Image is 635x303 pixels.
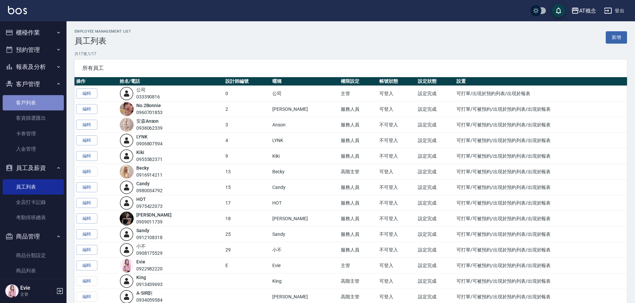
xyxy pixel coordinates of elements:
[3,95,64,110] a: 客戶列表
[271,77,339,86] th: 暱稱
[224,242,271,258] td: 29
[136,93,160,100] div: 033390816
[136,212,172,218] a: [PERSON_NAME]
[339,148,378,164] td: 服務人員
[378,211,416,227] td: 不可登入
[339,227,378,242] td: 服務人員
[378,195,416,211] td: 不可登入
[455,227,627,242] td: 可打單/可被預約/出現於預約列表/出現於報表
[378,242,416,258] td: 不可登入
[136,172,163,179] div: 0916914211
[120,274,134,288] img: user-login-man-human-body-mobile-person-512.png
[120,86,134,100] img: user-login-man-human-body-mobile-person-512.png
[120,227,134,241] img: user-login-man-human-body-mobile-person-512.png
[224,258,271,273] td: E
[136,118,159,124] a: 安森Anson
[271,180,339,195] td: Candy
[3,141,64,157] a: 入金管理
[76,120,97,130] a: 編輯
[136,203,163,210] div: 0975422073
[136,259,145,264] a: Evie
[271,164,339,180] td: Becky
[120,102,134,116] img: avatar.jpeg
[271,148,339,164] td: Kiki
[339,195,378,211] td: 服務人員
[224,117,271,133] td: 3
[224,180,271,195] td: 15
[224,86,271,101] td: 0
[76,135,97,146] a: 編輯
[416,148,455,164] td: 設定完成
[339,258,378,273] td: 主管
[455,180,627,195] td: 可打單/可被預約/出現於預約列表/出現於報表
[3,24,64,41] button: 櫃檯作業
[416,211,455,227] td: 設定完成
[378,227,416,242] td: 不可登入
[416,227,455,242] td: 設定完成
[120,133,134,147] img: user-login-man-human-body-mobile-person-512.png
[455,117,627,133] td: 可打單/可被預約/出現於預約列表/出現於報表
[224,211,271,227] td: 18
[3,195,64,210] a: 全店打卡記錄
[378,164,416,180] td: 可登入
[455,273,627,289] td: 可打單/可被預約/出現於預約列表/出現於報表
[224,195,271,211] td: 17
[378,77,416,86] th: 帳號狀態
[455,211,627,227] td: 可打單/可被預約/出現於預約列表/出現於報表
[271,258,339,273] td: Evie
[416,101,455,117] td: 設定完成
[136,165,149,171] a: Becky
[339,164,378,180] td: 高階主管
[339,133,378,148] td: 服務人員
[416,117,455,133] td: 設定完成
[601,5,627,17] button: 登出
[455,258,627,273] td: 可打單/可被預約/出現於預約列表/出現於報表
[416,133,455,148] td: 設定完成
[136,275,146,280] a: King
[271,211,339,227] td: [PERSON_NAME]
[416,86,455,101] td: 設定完成
[3,278,64,294] a: 商品進貨作業
[8,6,27,14] img: Logo
[136,290,153,296] a: A-SIR劉
[378,258,416,273] td: 可登入
[74,51,627,57] p: 共 17 筆, 1 / 17
[76,198,97,208] a: 編輯
[3,263,64,278] a: 商品列表
[120,243,134,257] img: user-login-man-human-body-mobile-person-512.png
[378,180,416,195] td: 不可登入
[120,149,134,163] img: user-login-man-human-body-mobile-person-512.png
[339,242,378,258] td: 服務人員
[416,195,455,211] td: 設定完成
[224,101,271,117] td: 2
[120,118,134,132] img: avatar.jpeg
[136,150,144,155] a: Kiki
[76,182,97,193] a: 編輯
[271,242,339,258] td: 小不
[74,29,131,34] h2: Employee Management List
[224,133,271,148] td: 4
[416,180,455,195] td: 設定完成
[455,86,627,101] td: 可打單/出現於預約列表/出現於報表
[339,180,378,195] td: 服務人員
[3,126,64,141] a: 卡券管理
[224,227,271,242] td: 25
[455,164,627,180] td: 可打單/可被預約/出現於預約列表/出現於報表
[20,291,54,297] p: 主管
[74,77,118,86] th: 操作
[3,210,64,225] a: 考勤排班總表
[76,260,97,271] a: 編輯
[378,86,416,101] td: 可登入
[339,77,378,86] th: 權限設定
[455,242,627,258] td: 可打單/可被預約/出現於預約列表/出現於報表
[378,101,416,117] td: 可登入
[339,117,378,133] td: 服務人員
[416,164,455,180] td: 設定完成
[120,196,134,210] img: user-login-man-human-body-mobile-person-512.png
[3,228,64,245] button: 商品管理
[3,76,64,93] button: 客戶管理
[76,245,97,255] a: 編輯
[416,242,455,258] td: 設定完成
[120,180,134,194] img: user-login-man-human-body-mobile-person-512.png
[416,273,455,289] td: 設定完成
